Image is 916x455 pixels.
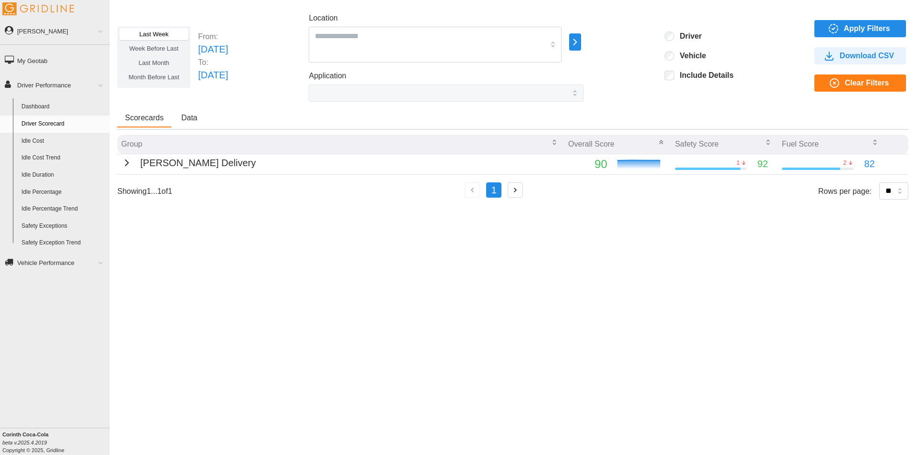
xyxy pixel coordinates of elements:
[140,156,256,170] p: [PERSON_NAME] Delivery
[17,167,110,184] a: Idle Duration
[17,133,110,150] a: Idle Cost
[138,59,169,66] span: Last Month
[674,51,706,61] label: Vehicle
[17,116,110,133] a: Driver Scorecard
[125,114,164,122] span: Scorecards
[845,75,889,91] span: Clear Filters
[17,201,110,218] a: Idle Percentage Trend
[139,31,168,38] span: Last Week
[486,182,501,198] button: 1
[198,57,228,68] p: To:
[17,184,110,201] a: Idle Percentage
[198,42,228,57] p: [DATE]
[674,32,702,41] label: Driver
[840,48,894,64] span: Download CSV
[181,114,198,122] span: Data
[2,440,47,445] i: beta v.2025.4.2019
[117,186,172,197] p: Showing 1 ... 1 of 1
[198,68,228,83] p: [DATE]
[568,138,614,149] p: Overall Score
[782,138,819,149] p: Fuel Score
[568,155,607,173] p: 90
[121,156,256,170] button: [PERSON_NAME] Delivery
[198,31,228,42] p: From:
[814,74,906,92] button: Clear Filters
[2,431,110,454] div: Copyright © 2025, Gridline
[843,159,846,167] p: 2
[2,2,74,15] img: Gridline
[129,45,178,52] span: Week Before Last
[309,12,338,24] label: Location
[129,74,179,81] span: Month Before Last
[17,149,110,167] a: Idle Cost Trend
[17,218,110,235] a: Safety Exceptions
[121,138,142,149] p: Group
[814,47,906,64] button: Download CSV
[864,157,874,171] p: 82
[2,432,49,437] b: Corinth Coca-Cola
[818,186,872,197] p: Rows per page:
[17,98,110,116] a: Dashboard
[814,20,906,37] button: Apply Filters
[674,71,734,80] label: Include Details
[675,138,719,149] p: Safety Score
[309,70,346,82] label: Application
[844,21,890,37] span: Apply Filters
[737,159,740,167] p: 1
[17,234,110,252] a: Safety Exception Trend
[758,157,768,171] p: 92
